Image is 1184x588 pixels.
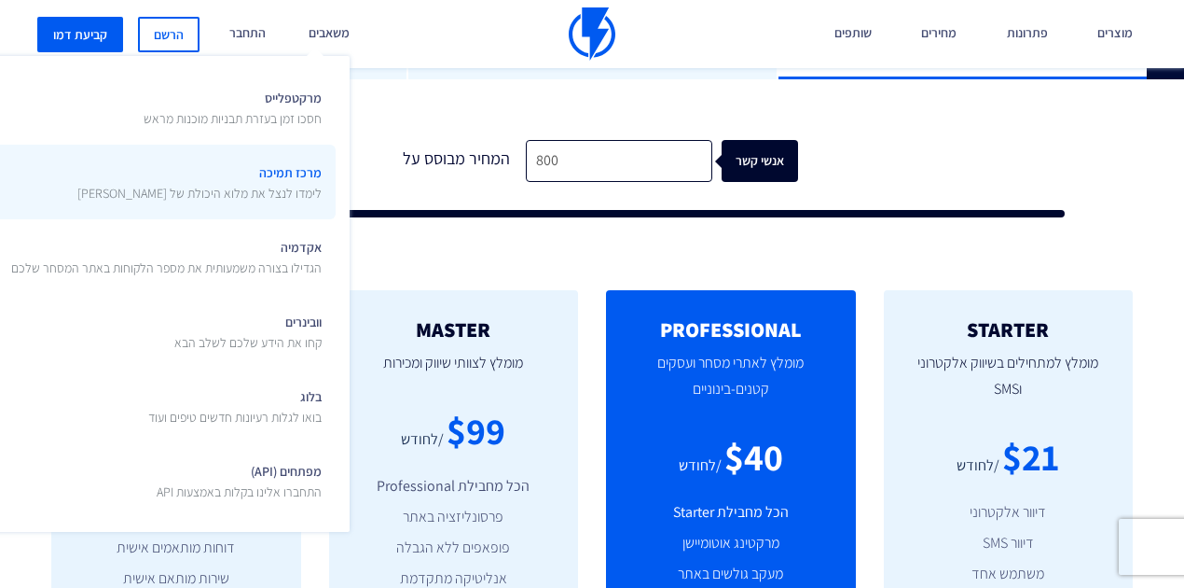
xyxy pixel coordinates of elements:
[634,318,828,341] h2: PROFESSIONAL
[357,341,551,404] p: מומלץ לצוותי שיווק ומכירות
[679,455,722,477] div: /לחודש
[734,140,810,182] div: אנשי קשר
[957,455,999,477] div: /לחודש
[634,564,828,585] li: מעקב גולשים באתר
[634,341,828,430] p: מומלץ לאתרי מסחר ועסקים קטנים-בינוניים
[634,533,828,554] li: מרקטינג אוטומיישן
[11,233,322,277] span: אקדמיה
[401,429,444,451] div: /לחודש
[37,17,123,52] a: קביעת דמו
[11,259,322,277] p: הגדילו בצורה משמעותית את מספר הלקוחות באתר המסחר שלכם
[138,17,200,52] a: הרשם
[912,341,1106,430] p: מומלץ למתחילים בשיווק אלקטרוני וSMS
[912,318,1106,341] h2: STARTER
[157,457,322,501] span: מפתחים (API)
[357,507,551,528] li: פרסונליזציה באתר
[77,184,322,203] p: לימדו לנצל את מלוא היכולת של [PERSON_NAME]
[912,564,1106,585] li: משתמש אחד
[357,318,551,341] h2: MASTER
[144,109,322,128] p: חסכו זמן בעזרת תבניות מוכנות מראש
[447,404,505,457] div: $99
[174,308,322,352] span: וובינרים
[148,408,322,427] p: בואו לגלות רעיונות חדשים טיפים ועוד
[148,383,322,427] span: בלוג
[357,538,551,559] li: פופאפים ללא הגבלה
[357,476,551,497] li: הכל מחבילת Professional
[144,84,322,128] span: מרקטפלייס
[77,159,322,203] span: מרכז תמיכה
[157,483,322,501] p: התחברו אלינו בקלות באמצעות API
[912,533,1106,554] li: דיוור SMS
[386,140,526,182] div: המחיר מבוסס על
[634,502,828,524] li: הכל מחבילת Starter
[912,502,1106,524] li: דיוור אלקטרוני
[1002,430,1059,483] div: $21
[174,333,322,352] p: קחו את הידע שלכם לשלב הבא
[724,430,783,483] div: $40
[79,538,273,559] li: דוחות מותאמים אישית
